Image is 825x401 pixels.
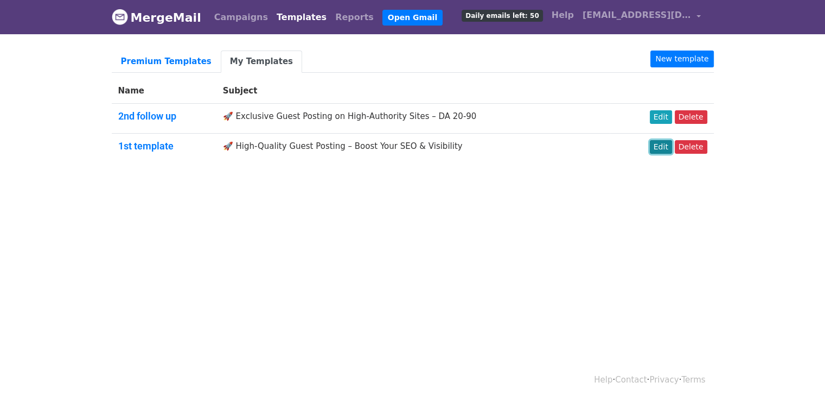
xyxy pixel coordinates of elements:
[382,10,443,26] a: Open Gmail
[112,78,216,104] th: Name
[331,7,378,28] a: Reports
[272,7,331,28] a: Templates
[650,140,672,154] a: Edit
[112,6,201,29] a: MergeMail
[462,10,542,22] span: Daily emails left: 50
[650,51,713,67] a: New template
[594,375,612,385] a: Help
[583,9,691,22] span: [EMAIL_ADDRESS][DOMAIN_NAME]
[210,7,272,28] a: Campaigns
[615,375,647,385] a: Contact
[118,140,174,152] a: 1st template
[649,375,679,385] a: Privacy
[578,4,705,30] a: [EMAIL_ADDRESS][DOMAIN_NAME]
[112,9,128,25] img: MergeMail logo
[457,4,547,26] a: Daily emails left: 50
[547,4,578,26] a: Help
[221,51,302,73] a: My Templates
[675,140,707,154] a: Delete
[675,110,707,124] a: Delete
[216,78,610,104] th: Subject
[681,375,705,385] a: Terms
[216,133,610,162] td: 🚀 High-Quality Guest Posting – Boost Your SEO & Visibility
[216,104,610,134] td: 🚀 Exclusive Guest Posting on High-Authority Sites – DA 20-90
[112,51,221,73] a: Premium Templates
[650,110,672,124] a: Edit
[118,110,176,122] a: 2nd follow up
[771,349,825,401] iframe: Chat Widget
